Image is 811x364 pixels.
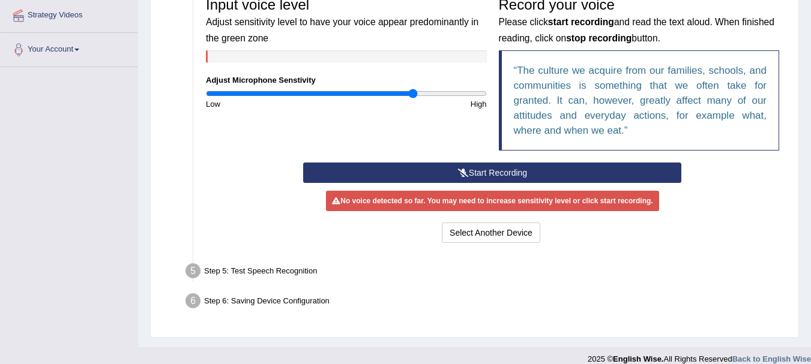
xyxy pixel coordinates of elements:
small: Please click and read the text aloud. When finished reading, click on button. [499,17,774,43]
button: Start Recording [303,163,681,183]
strong: English Wise. [613,354,663,363]
a: Your Account [1,33,137,63]
b: stop recording [566,33,632,43]
label: Adjust Microphone Senstivity [206,74,316,86]
div: Step 5: Test Speech Recognition [180,260,793,286]
b: start recording [548,17,614,27]
div: No voice detected so far. You may need to increase sensitivity level or click start recording. [326,191,659,211]
div: Step 6: Saving Device Configuration [180,290,793,316]
div: Low [200,98,346,110]
q: The culture we acquire from our families, schools, and communities is something that we often tak... [514,65,767,136]
a: Back to English Wise [732,354,811,363]
button: Select Another Device [442,222,540,243]
small: Adjust sensitivity level to have your voice appear predominantly in the green zone [206,17,478,43]
div: High [346,98,493,110]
